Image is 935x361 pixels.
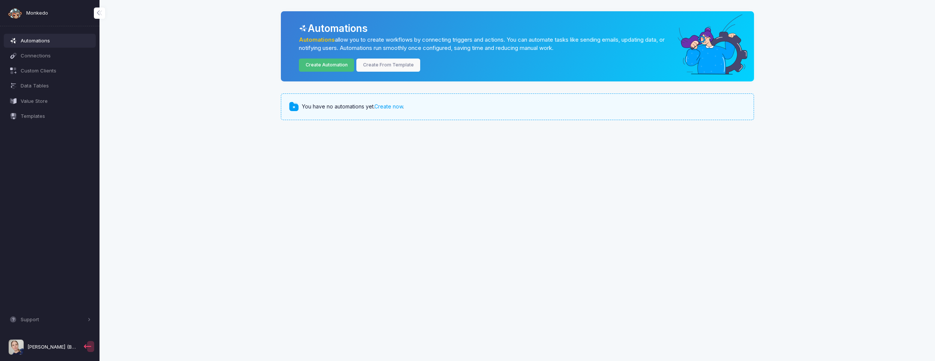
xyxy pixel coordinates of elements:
[299,36,675,53] p: allow you to create workflows by connecting triggers and actions. You can automate tasks like sen...
[21,316,86,323] span: Support
[9,340,24,355] img: profile
[4,94,96,108] a: Value Store
[4,64,96,78] a: Custom Clients
[4,313,96,326] button: Support
[302,103,404,111] span: You have no automations yet. .
[4,49,96,62] a: Connections
[299,21,743,36] div: Automations
[4,34,96,47] a: Automations
[26,9,48,17] span: Monkedo
[8,6,48,21] a: Monkedo
[374,103,403,110] a: Create now
[4,79,96,93] a: Data Tables
[356,59,420,72] a: Create From Template
[4,109,96,123] a: Templates
[27,343,77,351] span: [PERSON_NAME] (Bru)
[21,98,91,105] span: Value Store
[21,82,91,90] span: Data Tables
[21,113,91,120] span: Templates
[4,337,82,358] a: [PERSON_NAME] (Bru)
[21,52,91,60] span: Connections
[21,67,91,75] span: Custom Clients
[8,6,23,21] img: monkedo-logo-dark.png
[21,37,91,45] span: Automations
[299,59,354,72] a: Create Automation
[299,36,335,43] a: Automations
